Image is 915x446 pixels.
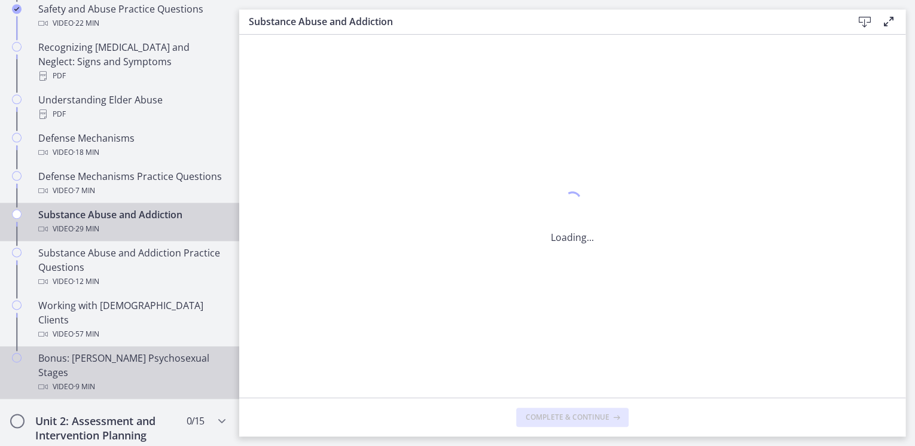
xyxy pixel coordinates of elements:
[74,184,95,198] span: · 7 min
[516,408,629,427] button: Complete & continue
[38,351,225,394] div: Bonus: [PERSON_NAME] Psychosexual Stages
[38,222,225,236] div: Video
[551,188,594,216] div: 1
[38,184,225,198] div: Video
[38,274,225,289] div: Video
[74,16,99,30] span: · 22 min
[74,222,99,236] span: · 29 min
[38,40,225,83] div: Recognizing [MEDICAL_DATA] and Neglect: Signs and Symptoms
[35,414,181,442] h2: Unit 2: Assessment and Intervention Planning
[12,4,22,14] i: Completed
[249,14,834,29] h3: Substance Abuse and Addiction
[38,246,225,289] div: Substance Abuse and Addiction Practice Questions
[38,145,225,160] div: Video
[38,207,225,236] div: Substance Abuse and Addiction
[551,230,594,245] p: Loading...
[38,2,225,30] div: Safety and Abuse Practice Questions
[38,69,225,83] div: PDF
[38,327,225,341] div: Video
[38,298,225,341] div: Working with [DEMOGRAPHIC_DATA] Clients
[74,327,99,341] span: · 57 min
[526,413,609,422] span: Complete & continue
[38,169,225,198] div: Defense Mechanisms Practice Questions
[74,380,95,394] span: · 9 min
[74,274,99,289] span: · 12 min
[38,93,225,121] div: Understanding Elder Abuse
[187,414,204,428] span: 0 / 15
[38,380,225,394] div: Video
[38,16,225,30] div: Video
[74,145,99,160] span: · 18 min
[38,107,225,121] div: PDF
[38,131,225,160] div: Defense Mechanisms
